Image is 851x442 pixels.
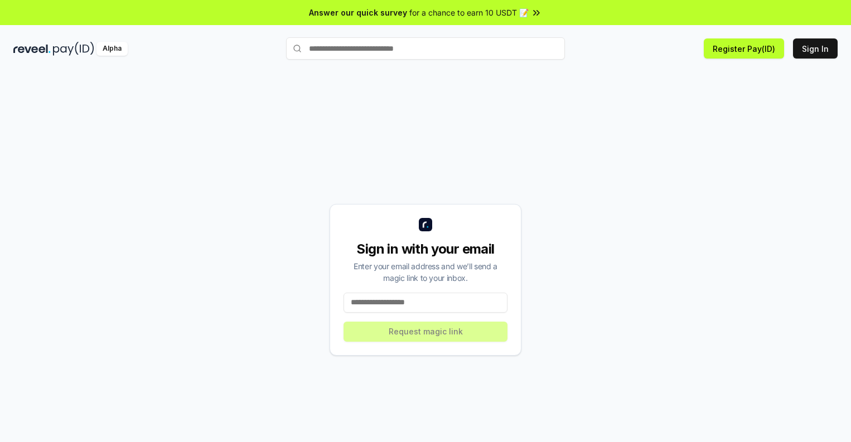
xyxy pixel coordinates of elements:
img: reveel_dark [13,42,51,56]
div: Sign in with your email [344,240,507,258]
button: Register Pay(ID) [704,38,784,59]
div: Alpha [96,42,128,56]
img: logo_small [419,218,432,231]
span: for a chance to earn 10 USDT 📝 [409,7,529,18]
div: Enter your email address and we’ll send a magic link to your inbox. [344,260,507,284]
button: Sign In [793,38,838,59]
img: pay_id [53,42,94,56]
span: Answer our quick survey [309,7,407,18]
